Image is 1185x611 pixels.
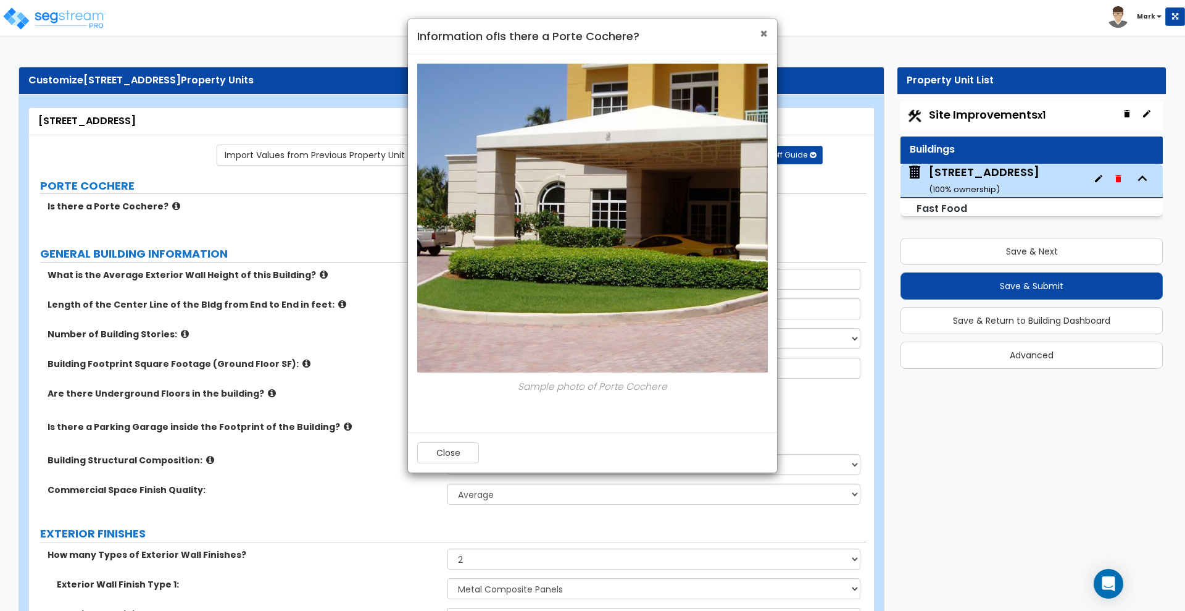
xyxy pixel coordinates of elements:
[417,28,768,44] h4: Information of Is there a Porte Cochere?
[760,27,768,40] button: Close
[417,442,479,463] button: Close
[417,64,829,373] img: porte-cochere1.jpg
[1094,569,1123,599] div: Open Intercom Messenger
[760,25,768,43] span: ×
[518,380,667,393] em: Sample photo of Porte Cochere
